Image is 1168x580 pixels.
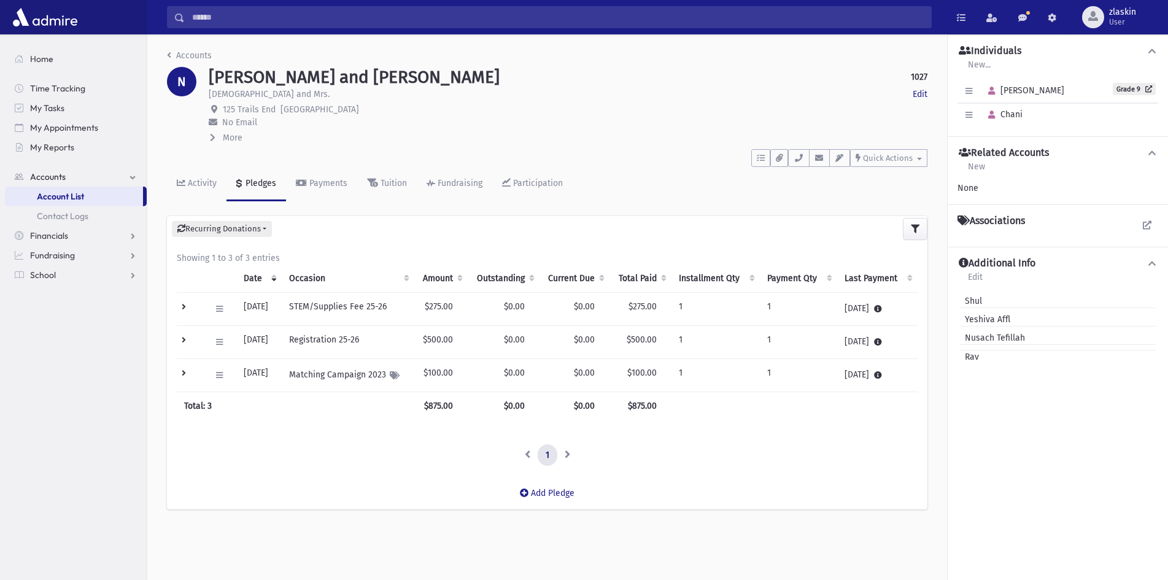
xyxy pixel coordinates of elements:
[5,49,147,69] a: Home
[538,444,557,466] a: 1
[236,265,282,293] th: Date: activate to sort column ascending
[209,88,330,101] p: [DEMOGRAPHIC_DATA] and Mrs.
[609,265,671,293] th: Total Paid: activate to sort column ascending
[223,104,276,115] span: 125 Trails End
[671,325,760,358] td: 1
[223,133,242,143] span: More
[417,167,492,201] a: Fundraising
[967,58,991,80] a: New...
[960,331,1025,344] span: Nusach Tefillah
[185,178,217,188] div: Activity
[167,167,226,201] a: Activity
[967,160,986,182] a: New
[37,211,88,222] span: Contact Logs
[243,178,276,188] div: Pledges
[5,206,147,226] a: Contact Logs
[236,292,282,325] td: [DATE]
[307,178,347,188] div: Payments
[957,147,1158,160] button: Related Accounts
[282,358,414,392] td: Matching Campaign 2023
[236,358,282,392] td: [DATE]
[492,167,573,201] a: Participation
[983,85,1064,96] span: [PERSON_NAME]
[286,167,357,201] a: Payments
[957,257,1158,270] button: Additional Info
[30,102,64,114] span: My Tasks
[172,221,272,237] button: Recurring Donations
[959,257,1035,270] h4: Additional Info
[30,269,56,280] span: School
[5,226,147,246] a: Financials
[414,292,468,325] td: $275.00
[628,301,657,312] span: $275.00
[236,325,282,358] td: [DATE]
[837,325,918,358] td: [DATE]
[837,358,918,392] td: [DATE]
[574,334,595,345] span: $0.00
[959,45,1021,58] h4: Individuals
[540,265,610,293] th: Current Due: activate to sort column ascending
[1109,7,1136,17] span: zlaskin
[222,117,257,128] span: No Email
[167,49,212,67] nav: breadcrumb
[1113,83,1156,95] a: Grade 9
[5,98,147,118] a: My Tasks
[671,358,760,392] td: 1
[957,182,1158,195] div: None
[504,368,525,378] span: $0.00
[468,392,540,420] th: $0.00
[5,187,143,206] a: Account List
[5,246,147,265] a: Fundraising
[609,392,671,420] th: $875.00
[911,71,927,83] strong: 1027
[357,167,417,201] a: Tuition
[540,392,610,420] th: $0.00
[5,79,147,98] a: Time Tracking
[504,334,525,345] span: $0.00
[30,230,68,241] span: Financials
[177,252,918,265] div: Showing 1 to 3 of 3 entries
[209,131,244,144] button: More
[30,122,98,133] span: My Appointments
[30,142,74,153] span: My Reports
[282,292,414,325] td: STEM/Supplies Fee 25-26
[5,167,147,187] a: Accounts
[760,292,837,325] td: 1
[957,215,1025,227] h4: Associations
[414,392,468,420] th: $875.00
[185,6,931,28] input: Search
[960,350,979,363] span: Rav
[967,270,983,292] a: Edit
[510,478,584,508] a: Add Pledge
[280,104,359,115] span: [GEOGRAPHIC_DATA]
[671,265,760,293] th: Installment Qty: activate to sort column ascending
[5,118,147,137] a: My Appointments
[960,295,982,307] span: Shul
[960,313,1010,326] span: Yeshiva Affl
[30,250,75,261] span: Fundraising
[837,292,918,325] td: [DATE]
[627,368,657,378] span: $100.00
[414,265,468,293] th: Amount: activate to sort column ascending
[574,368,595,378] span: $0.00
[574,301,595,312] span: $0.00
[5,265,147,285] a: School
[760,358,837,392] td: 1
[226,167,286,201] a: Pledges
[504,301,525,312] span: $0.00
[167,50,212,61] a: Accounts
[850,149,927,167] button: Quick Actions
[837,265,918,293] th: Last Payment: activate to sort column ascending
[378,178,407,188] div: Tuition
[414,325,468,358] td: $500.00
[627,334,657,345] span: $500.00
[957,45,1158,58] button: Individuals
[177,392,414,420] th: Total: 3
[30,53,53,64] span: Home
[30,83,85,94] span: Time Tracking
[468,265,540,293] th: Outstanding: activate to sort column ascending
[913,88,927,101] a: Edit
[37,191,84,202] span: Account List
[983,109,1023,120] span: Chani
[414,358,468,392] td: $100.00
